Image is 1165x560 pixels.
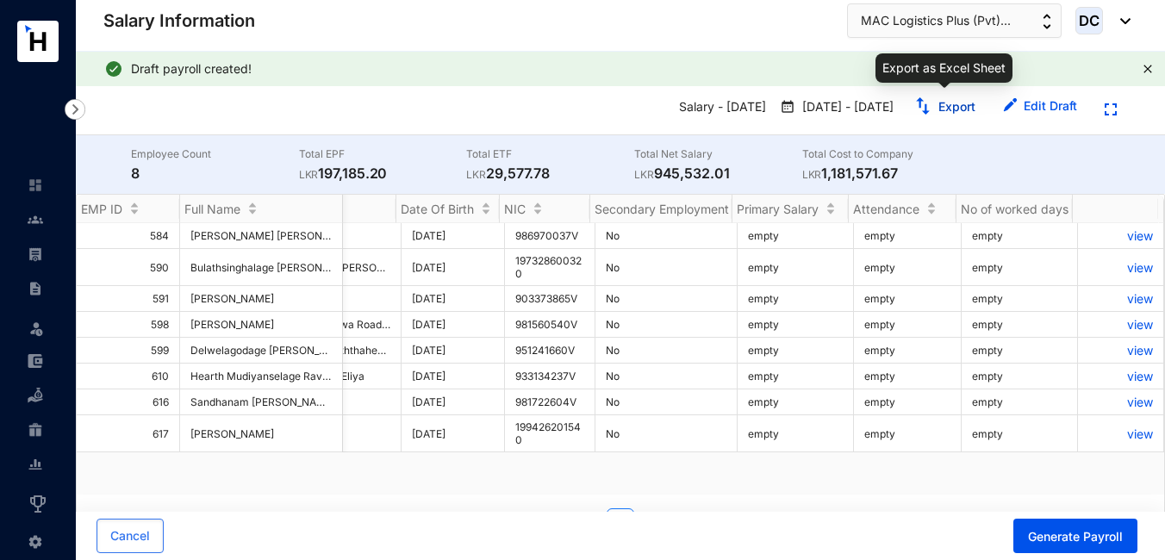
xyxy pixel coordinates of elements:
a: 1 [607,509,633,535]
td: empty [854,389,962,415]
span: Bulathsinghalage [PERSON_NAME] Jayavilal [PERSON_NAME] [190,261,493,274]
li: Contracts [14,271,55,306]
td: empty [962,223,1078,249]
img: leave-unselected.2934df6273408c3f84d9.svg [28,320,45,337]
td: empty [738,364,854,389]
td: empty [854,249,962,286]
button: Edit Draft [989,93,1091,121]
p: Total ETF [466,146,634,163]
p: view [1088,228,1153,243]
td: 981722604V [505,389,595,415]
td: empty [738,338,854,364]
p: LKR [802,166,822,184]
li: Gratuity [14,413,55,447]
a: Edit Draft [1024,98,1077,113]
p: LKR [299,166,319,184]
td: empty [854,223,962,249]
td: empty [738,249,854,286]
td: 591 [77,286,180,312]
p: view [1088,343,1153,358]
span: Attendance [853,202,919,216]
p: 197,185.20 [299,163,467,184]
button: Generate Payroll [1013,519,1137,553]
td: empty [962,286,1078,312]
th: Attendance [849,195,956,223]
span: Delwelagodage [PERSON_NAME] [190,344,352,357]
td: empty [854,415,962,452]
td: [DATE] [402,223,505,249]
p: Salary Information [103,9,255,33]
img: contract-unselected.99e2b2107c0a7dd48938.svg [28,281,43,296]
span: [PERSON_NAME] [190,292,274,305]
td: No [595,249,738,286]
p: 1,181,571.67 [802,163,970,184]
img: home-unselected.a29eae3204392db15eaf.svg [28,177,43,193]
td: 197328600320 [505,249,595,286]
th: EMP ID [77,195,180,223]
span: Date Of Birth [401,202,474,216]
td: empty [962,338,1078,364]
p: LKR [466,166,486,184]
img: expense-unselected.2edcf0507c847f3e9e96.svg [28,353,43,369]
span: Hearth Mudiyanselage Ravindu Navodya Pallegedara [190,370,451,383]
td: empty [854,364,962,389]
td: 598 [77,312,180,338]
span: DC [1079,14,1100,28]
td: empty [738,223,854,249]
td: [DATE] [402,364,505,389]
td: 986970037V [505,223,595,249]
th: Secondary Employment [590,195,732,223]
td: No [595,223,738,249]
span: EMP ID [81,202,122,216]
td: empty [962,389,1078,415]
p: Total Net Salary [634,146,802,163]
div: Export as Excel Sheet [875,53,1012,83]
a: view [1088,317,1153,332]
td: 951241660V [505,338,595,364]
button: MAC Logistics Plus (Pvt)... [847,3,1062,38]
img: up-down-arrow.74152d26bf9780fbf563ca9c90304185.svg [1043,14,1051,29]
a: view [1088,369,1153,383]
span: Sandhanam [PERSON_NAME] [190,395,332,408]
img: dropdown-black.8e83cc76930a90b1a4fdb6d089b7bf3a.svg [1112,18,1131,24]
td: empty [854,286,962,312]
td: 933134237V [505,364,595,389]
p: Total EPF [299,146,467,163]
span: MAC Logistics Plus (Pvt)... [861,11,1011,30]
span: Secondary Employment [595,202,729,216]
td: No [595,415,738,452]
a: view [1088,260,1153,275]
li: Expenses [14,344,55,378]
div: Draft payroll created! [131,60,1136,78]
a: view [1088,291,1153,306]
button: left [572,508,600,536]
td: 617 [77,415,180,452]
img: alert-icon-success.755a801dcbde06256afb241ffe65d376.svg [103,59,124,79]
td: [DATE] [402,389,505,415]
p: Total Cost to Company [802,146,970,163]
p: 8 [131,163,299,184]
td: No [595,389,738,415]
li: Payroll [14,237,55,271]
td: empty [962,415,1078,452]
button: right [641,508,669,536]
td: 199426201540 [505,415,595,452]
td: empty [738,312,854,338]
span: NIC [504,202,526,216]
p: 945,532.01 [634,163,802,184]
td: empty [854,312,962,338]
img: report-unselected.e6a6b4230fc7da01f883.svg [28,457,43,472]
th: No of worked days [956,195,1073,223]
td: 590 [77,249,180,286]
td: [DATE] [402,312,505,338]
img: gratuity-unselected.a8c340787eea3cf492d7.svg [28,422,43,438]
a: view [1088,395,1153,409]
span: [PERSON_NAME] [190,318,274,331]
td: 584 [77,223,180,249]
p: view [1088,426,1153,441]
img: loan-unselected.d74d20a04637f2d15ab5.svg [28,388,43,403]
td: [DATE] [402,415,505,452]
td: empty [854,338,962,364]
